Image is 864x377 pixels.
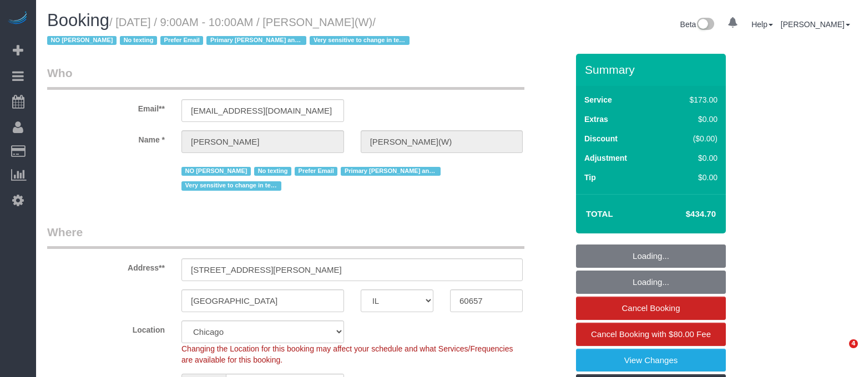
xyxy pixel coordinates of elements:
[181,130,344,153] input: First Name**
[39,130,173,145] label: Name *
[181,344,513,364] span: Changing the Location for this booking may affect your schedule and what Services/Frequencies are...
[206,36,306,45] span: Primary [PERSON_NAME] and [PERSON_NAME]
[584,94,612,105] label: Service
[160,36,203,45] span: Prefer Email
[666,172,718,183] div: $0.00
[47,16,413,47] small: / [DATE] / 9:00AM - 10:00AM / [PERSON_NAME](W)
[584,152,627,164] label: Adjustment
[181,181,281,190] span: Very sensitive to change in techs
[653,210,716,219] h4: $434.70
[585,63,720,76] h3: Summary
[47,11,109,30] span: Booking
[361,130,523,153] input: Last Name*
[47,224,524,249] legend: Where
[576,349,726,372] a: View Changes
[586,209,613,218] strong: Total
[584,114,608,125] label: Extras
[39,320,173,335] label: Location
[7,11,29,27] img: Automaid Logo
[47,36,117,45] span: NO [PERSON_NAME]
[781,20,850,29] a: [PERSON_NAME]
[680,20,715,29] a: Beta
[826,339,853,366] iframe: Intercom live chat
[181,167,251,176] span: NO [PERSON_NAME]
[666,114,718,125] div: $0.00
[47,65,524,90] legend: Who
[584,172,596,183] label: Tip
[584,133,618,144] label: Discount
[450,289,523,312] input: Zip Code**
[666,152,718,164] div: $0.00
[696,18,714,32] img: New interface
[666,94,718,105] div: $173.00
[310,36,410,45] span: Very sensitive to change in techs
[341,167,441,176] span: Primary [PERSON_NAME] and [PERSON_NAME]
[295,167,337,176] span: Prefer Email
[254,167,291,176] span: No texting
[576,323,726,346] a: Cancel Booking with $80.00 Fee
[576,297,726,320] a: Cancel Booking
[666,133,718,144] div: ($0.00)
[120,36,157,45] span: No texting
[751,20,773,29] a: Help
[849,339,858,348] span: 4
[591,329,711,339] span: Cancel Booking with $80.00 Fee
